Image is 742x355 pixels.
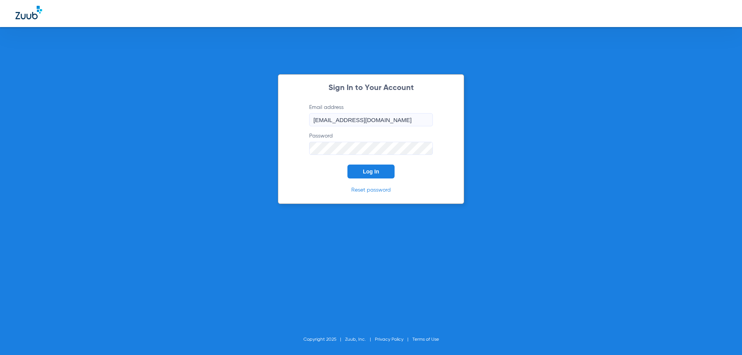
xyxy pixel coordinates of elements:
[303,336,345,343] li: Copyright 2025
[15,6,42,19] img: Zuub Logo
[703,318,742,355] iframe: Chat Widget
[345,336,375,343] li: Zuub, Inc.
[309,132,433,155] label: Password
[375,337,403,342] a: Privacy Policy
[347,165,395,178] button: Log In
[298,84,444,92] h2: Sign In to Your Account
[309,104,433,126] label: Email address
[412,337,439,342] a: Terms of Use
[363,168,379,175] span: Log In
[309,142,433,155] input: Password
[351,187,391,193] a: Reset password
[309,113,433,126] input: Email address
